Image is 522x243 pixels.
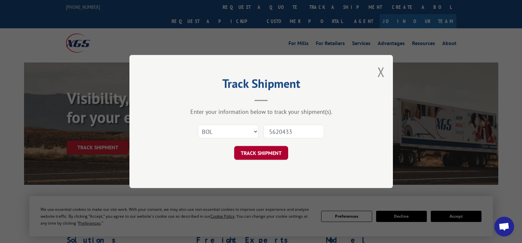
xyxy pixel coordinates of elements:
[377,63,385,81] button: Close modal
[494,217,514,236] div: Open chat
[162,79,360,91] h2: Track Shipment
[162,108,360,115] div: Enter your information below to track your shipment(s).
[263,125,324,138] input: Number(s)
[234,146,288,160] button: TRACK SHIPMENT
